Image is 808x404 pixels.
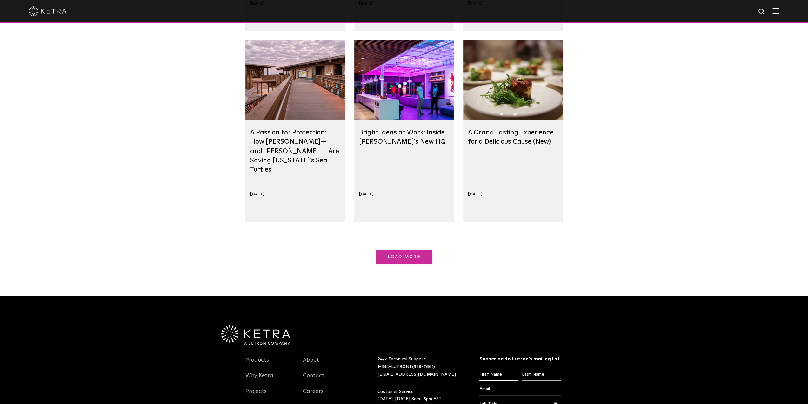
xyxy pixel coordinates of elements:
p: 24/7 Technical Support: [377,356,464,378]
img: search icon [758,8,766,16]
a: A Passion for Protection: How [PERSON_NAME]— and [PERSON_NAME] — Are Saving [US_STATE]’s Sea Turtles [250,129,339,173]
a: Projects [245,388,267,402]
span: Load More [388,255,421,259]
h3: Subscribe to Lutron’s mailing list [479,356,561,362]
a: 1-844-LUTRON1 (588-7661) [377,365,435,369]
a: Load More [376,250,432,264]
input: Email [479,383,561,395]
a: Contact [303,372,324,387]
a: About [303,357,319,371]
a: Why Ketra [245,372,273,387]
a: A Grand Tasting Experience for a Delicious Cause (New) [468,129,553,145]
div: [DATE] [359,191,374,197]
img: KETRA9CollaborationStudioColor.jpg [354,40,454,120]
input: Last Name [522,369,561,381]
div: [DATE] [468,191,483,197]
img: Ketra-aLutronCo_White_RGB [221,325,290,345]
div: [DATE] [250,191,265,197]
a: Products [245,357,269,371]
img: Q98A5531.jpg [463,40,563,120]
a: [EMAIL_ADDRESS][DOMAIN_NAME] [377,372,456,377]
img: ketra-logo-2019-white [29,6,67,16]
a: Bright Ideas at Work: Inside [PERSON_NAME]'s New HQ [359,129,446,145]
a: Careers [303,388,324,402]
img: deck.png [245,40,345,120]
img: Hamburger%20Nav.svg [772,8,779,14]
input: First Name [479,369,518,381]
